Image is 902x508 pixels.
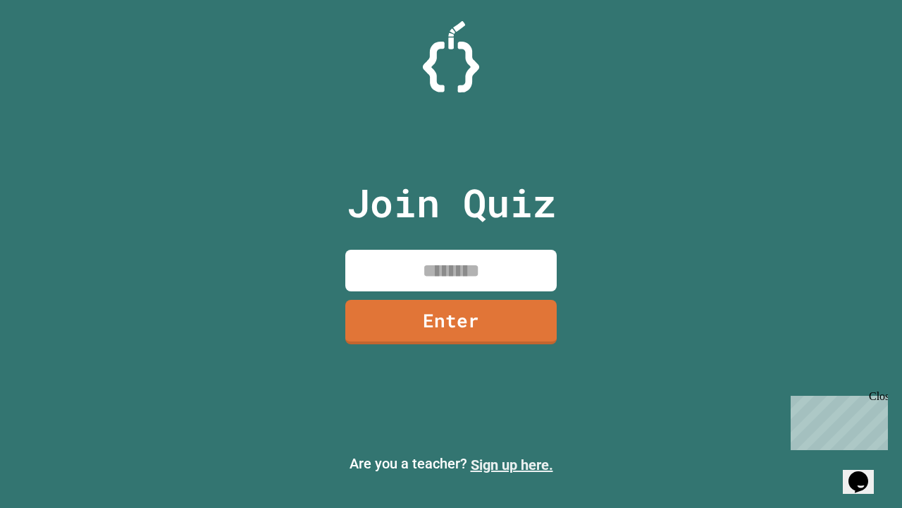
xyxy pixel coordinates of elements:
p: Join Quiz [347,174,556,232]
iframe: chat widget [785,390,888,450]
iframe: chat widget [843,452,888,494]
p: Are you a teacher? [11,453,891,476]
a: Enter [345,300,557,344]
a: Sign up here. [471,456,553,473]
img: Logo.svg [423,21,479,92]
div: Chat with us now!Close [6,6,97,90]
